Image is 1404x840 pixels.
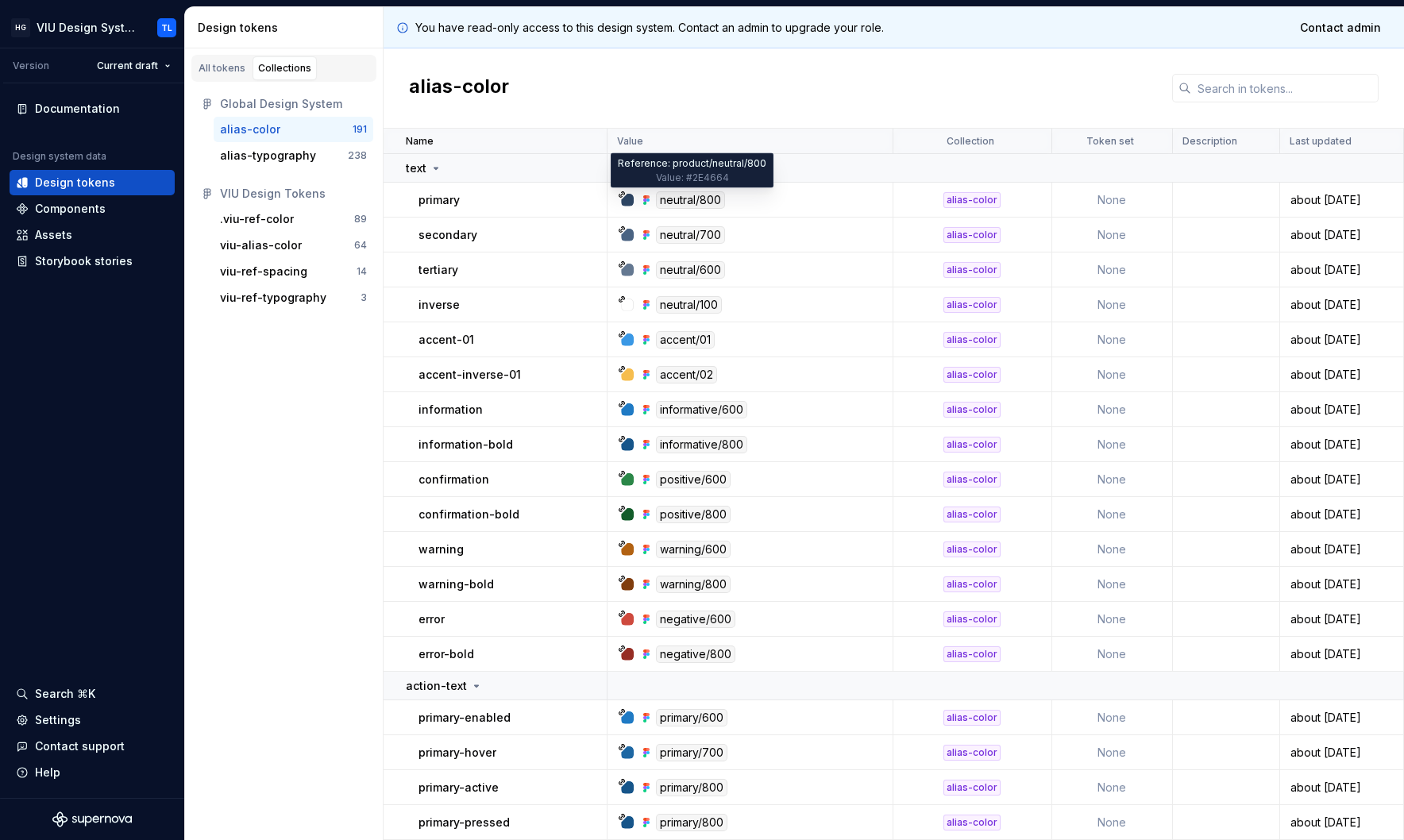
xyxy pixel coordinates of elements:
[1052,218,1173,252] td: None
[1281,611,1402,627] div: about [DATE]
[11,18,30,37] div: HG
[943,745,1001,761] div: alias-color
[1281,437,1402,453] div: about [DATE]
[214,143,373,168] a: alias-typography238
[418,472,489,487] p: confirmation
[656,645,735,663] div: negative/800
[656,226,725,244] div: neutral/700
[35,712,81,728] div: Settings
[35,201,106,217] div: Components
[656,611,735,628] div: negative/600
[418,437,513,453] p: information-bold
[418,745,496,761] p: primary-hover
[10,96,175,121] a: Documentation
[418,541,464,557] p: warning
[656,506,731,523] div: positive/800
[943,815,1001,830] div: alias-color
[258,62,311,75] div: Collections
[943,507,1001,522] div: alias-color
[1052,532,1173,567] td: None
[35,227,72,243] div: Assets
[1052,183,1173,218] td: None
[656,471,731,488] div: positive/600
[354,213,367,225] div: 89
[656,401,747,418] div: informative/600
[618,171,766,184] div: Value: #2E4664
[406,135,434,148] p: Name
[1052,567,1173,602] td: None
[357,265,367,278] div: 14
[943,611,1001,627] div: alias-color
[35,686,95,702] div: Search ⌘K
[214,233,373,258] button: viu-alias-color64
[943,780,1001,796] div: alias-color
[1052,252,1173,287] td: None
[35,175,115,191] div: Design tokens
[214,206,373,232] button: .viu-ref-color89
[1281,262,1402,278] div: about [DATE]
[943,576,1001,592] div: alias-color
[1300,20,1381,36] span: Contact admin
[1052,322,1173,357] td: None
[1052,805,1173,840] td: None
[1052,735,1173,770] td: None
[418,507,519,522] p: confirmation-bold
[1281,646,1402,662] div: about [DATE]
[1281,192,1402,208] div: about [DATE]
[1052,462,1173,497] td: None
[10,681,175,707] button: Search ⌘K
[943,192,1001,208] div: alias-color
[418,611,445,627] p: error
[13,150,106,163] div: Design system data
[418,227,477,243] p: secondary
[10,222,175,248] a: Assets
[214,117,373,142] button: alias-color191
[943,332,1001,348] div: alias-color
[947,135,994,148] p: Collection
[220,290,326,306] div: viu-ref-typography
[656,191,725,209] div: neutral/800
[13,60,49,72] div: Version
[1052,357,1173,392] td: None
[220,148,316,164] div: alias-typography
[418,402,483,418] p: information
[220,211,294,227] div: .viu-ref-color
[656,814,727,831] div: primary/800
[10,707,175,733] a: Settings
[199,62,245,75] div: All tokens
[1281,227,1402,243] div: about [DATE]
[406,160,426,176] p: text
[1281,780,1402,796] div: about [DATE]
[1182,135,1237,148] p: Description
[90,55,178,77] button: Current draft
[214,259,373,284] button: viu-ref-spacing14
[1281,402,1402,418] div: about [DATE]
[418,192,460,208] p: primary
[656,296,722,314] div: neutral/100
[1281,745,1402,761] div: about [DATE]
[1281,297,1402,313] div: about [DATE]
[97,60,158,72] span: Current draft
[611,153,773,188] div: Reference: product/neutral/800
[10,170,175,195] a: Design tokens
[1281,710,1402,726] div: about [DATE]
[35,253,133,269] div: Storybook stories
[656,576,731,593] div: warning/800
[1290,13,1391,42] a: Contact admin
[943,472,1001,487] div: alias-color
[1290,135,1352,148] p: Last updated
[37,20,138,36] div: VIU Design System
[220,237,302,253] div: viu-alias-color
[161,21,172,34] div: TL
[943,227,1001,243] div: alias-color
[35,765,60,780] div: Help
[656,366,717,383] div: accent/02
[406,678,467,694] p: action-text
[943,262,1001,278] div: alias-color
[418,576,494,592] p: warning-bold
[35,101,120,117] div: Documentation
[220,186,367,202] div: VIU Design Tokens
[1052,427,1173,462] td: None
